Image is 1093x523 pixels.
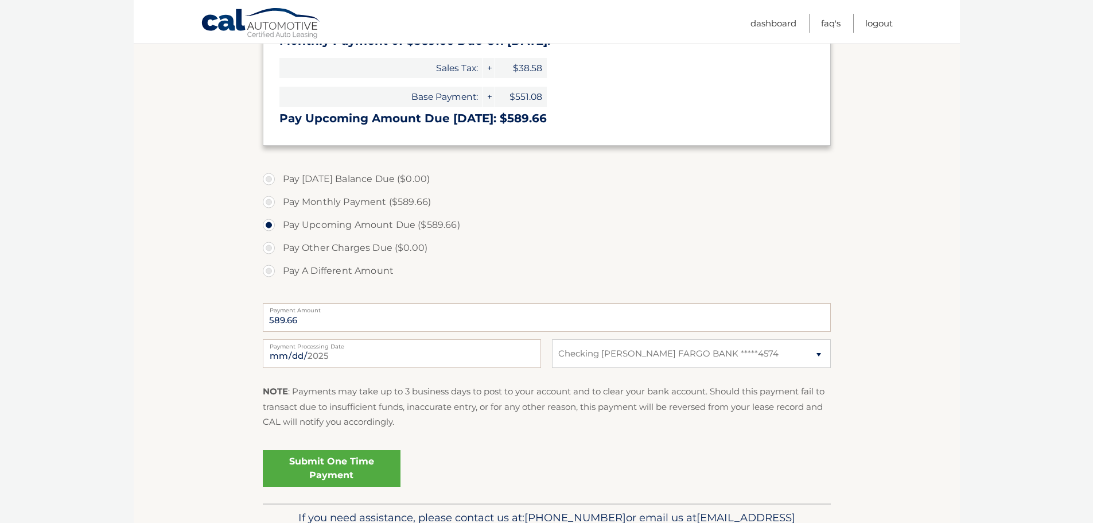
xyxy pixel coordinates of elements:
[821,14,841,33] a: FAQ's
[263,339,541,348] label: Payment Processing Date
[495,58,547,78] span: $38.58
[279,58,483,78] span: Sales Tax:
[865,14,893,33] a: Logout
[263,214,831,237] label: Pay Upcoming Amount Due ($589.66)
[201,7,321,41] a: Cal Automotive
[495,87,547,107] span: $551.08
[279,111,814,126] h3: Pay Upcoming Amount Due [DATE]: $589.66
[263,303,831,332] input: Payment Amount
[750,14,796,33] a: Dashboard
[263,259,831,282] label: Pay A Different Amount
[483,58,495,78] span: +
[279,87,483,107] span: Base Payment:
[483,87,495,107] span: +
[263,303,831,312] label: Payment Amount
[263,386,288,397] strong: NOTE
[263,191,831,214] label: Pay Monthly Payment ($589.66)
[263,237,831,259] label: Pay Other Charges Due ($0.00)
[263,339,541,368] input: Payment Date
[263,384,831,429] p: : Payments may take up to 3 business days to post to your account and to clear your bank account....
[263,168,831,191] label: Pay [DATE] Balance Due ($0.00)
[263,450,400,487] a: Submit One Time Payment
